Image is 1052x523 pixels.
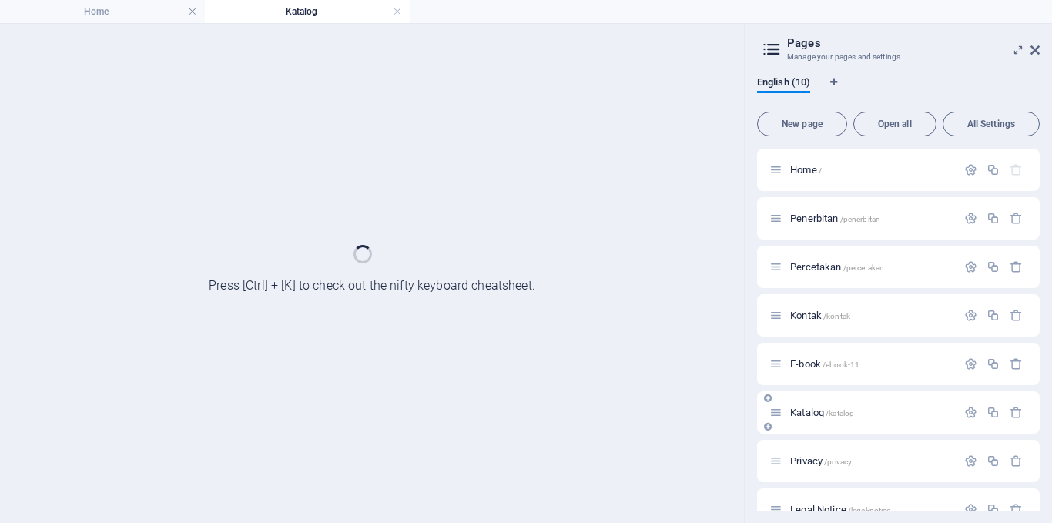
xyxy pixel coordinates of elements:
[964,163,977,176] div: Settings
[790,261,884,273] span: Percetakan
[786,456,957,466] div: Privacy/privacy
[826,409,854,417] span: /katalog
[790,455,852,467] span: Click to open page
[1010,357,1023,370] div: Remove
[790,310,850,321] span: Kontak
[786,165,957,175] div: Home/
[790,358,859,370] span: E-book
[964,406,977,419] div: Settings
[964,503,977,516] div: Settings
[1010,406,1023,419] div: Remove
[786,505,957,515] div: Legal Notice/legal-notice
[787,50,1009,64] h3: Manage your pages and settings
[840,215,881,223] span: /penerbitan
[987,503,1000,516] div: Duplicate
[843,263,885,272] span: /percetakan
[987,212,1000,225] div: Duplicate
[1010,503,1023,516] div: Remove
[964,357,977,370] div: Settings
[786,310,957,320] div: Kontak/kontak
[786,213,957,223] div: Penerbitan/penerbitan
[1010,212,1023,225] div: Remove
[860,119,930,129] span: Open all
[205,3,410,20] h4: Katalog
[764,119,840,129] span: New page
[790,164,822,176] span: Click to open page
[1010,309,1023,322] div: Remove
[1010,260,1023,273] div: Remove
[848,506,891,515] span: /legal-notice
[757,76,1040,106] div: Language Tabs
[1010,454,1023,468] div: Remove
[786,359,957,369] div: E-book/ebook-11
[1010,163,1023,176] div: The startpage cannot be deleted
[757,112,847,136] button: New page
[964,260,977,273] div: Settings
[950,119,1033,129] span: All Settings
[987,163,1000,176] div: Duplicate
[964,454,977,468] div: Settings
[987,454,1000,468] div: Duplicate
[787,36,1040,50] h2: Pages
[786,407,957,417] div: Katalog/katalog
[987,260,1000,273] div: Duplicate
[790,407,854,418] span: Katalog
[824,458,852,466] span: /privacy
[987,357,1000,370] div: Duplicate
[757,73,810,95] span: English (10)
[823,360,859,369] span: /ebook-11
[987,309,1000,322] div: Duplicate
[964,309,977,322] div: Settings
[987,406,1000,419] div: Duplicate
[853,112,936,136] button: Open all
[786,262,957,272] div: Percetakan/percetakan
[790,213,880,224] span: Penerbitan
[943,112,1040,136] button: All Settings
[823,312,850,320] span: /kontak
[790,504,890,515] span: Click to open page
[964,212,977,225] div: Settings
[819,166,822,175] span: /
